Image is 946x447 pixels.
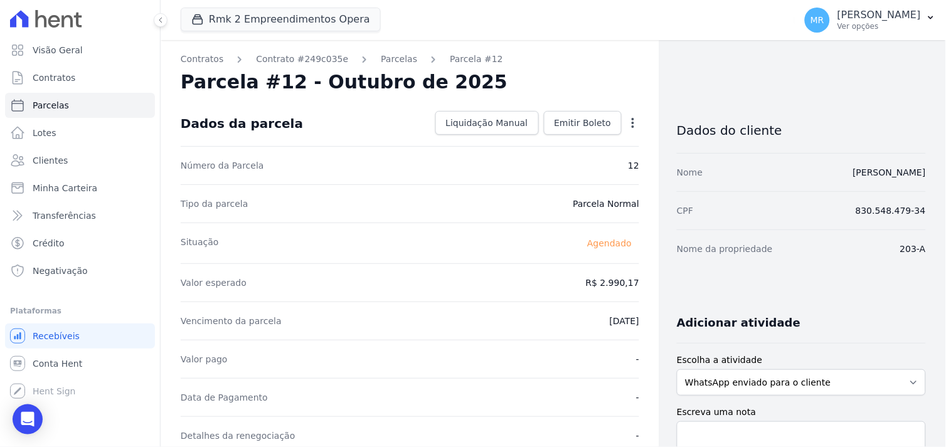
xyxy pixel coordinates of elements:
dt: Valor esperado [181,276,247,289]
span: Parcelas [33,99,69,112]
span: Transferências [33,209,96,222]
dd: 203-A [900,243,926,255]
h2: Parcela #12 - Outubro de 2025 [181,71,508,93]
nav: Breadcrumb [181,53,639,66]
dd: - [636,429,639,442]
span: Contratos [33,71,75,84]
dd: 12 [628,159,639,172]
h3: Adicionar atividade [677,315,800,330]
dt: Vencimento da parcela [181,315,282,327]
button: MR [PERSON_NAME] Ver opções [795,3,946,38]
span: Visão Geral [33,44,83,56]
a: Clientes [5,148,155,173]
dt: Situação [181,236,219,251]
span: Recebíveis [33,330,80,342]
a: Liquidação Manual [435,111,539,135]
label: Escolha a atividade [677,354,926,367]
a: Lotes [5,120,155,145]
p: Ver opções [837,21,921,31]
dd: - [636,353,639,365]
a: Emitir Boleto [544,111,622,135]
a: Recebíveis [5,323,155,349]
dt: Valor pago [181,353,228,365]
span: Crédito [33,237,65,250]
dt: CPF [677,204,693,217]
div: Dados da parcela [181,116,303,131]
span: Minha Carteira [33,182,97,194]
button: Rmk 2 Empreendimentos Opera [181,8,381,31]
a: [PERSON_NAME] [853,167,926,177]
a: Visão Geral [5,38,155,63]
span: Lotes [33,127,56,139]
p: [PERSON_NAME] [837,9,921,21]
dd: Parcela Normal [573,197,639,210]
a: Conta Hent [5,351,155,376]
span: Conta Hent [33,357,82,370]
dt: Data de Pagamento [181,391,268,404]
dt: Nome [677,166,703,179]
dd: 830.548.479-34 [856,204,926,217]
dt: Tipo da parcela [181,197,248,210]
div: Open Intercom Messenger [13,404,43,434]
a: Negativação [5,258,155,283]
span: Negativação [33,265,88,277]
a: Contrato #249c035e [256,53,348,66]
h3: Dados do cliente [677,123,926,138]
a: Parcelas [5,93,155,118]
a: Minha Carteira [5,176,155,201]
span: Agendado [580,236,639,251]
a: Parcelas [381,53,417,66]
span: Clientes [33,154,68,167]
a: Crédito [5,231,155,256]
div: Plataformas [10,303,150,318]
span: Emitir Boleto [555,117,612,129]
dt: Nome da propriedade [677,243,773,255]
a: Parcela #12 [450,53,503,66]
dt: Detalhes da renegociação [181,429,295,442]
a: Transferências [5,203,155,228]
a: Contratos [181,53,223,66]
dd: - [636,391,639,404]
dd: [DATE] [610,315,639,327]
span: Liquidação Manual [446,117,528,129]
dt: Número da Parcela [181,159,264,172]
span: MR [810,16,824,24]
dd: R$ 2.990,17 [586,276,639,289]
label: Escreva uma nota [677,406,926,419]
a: Contratos [5,65,155,90]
